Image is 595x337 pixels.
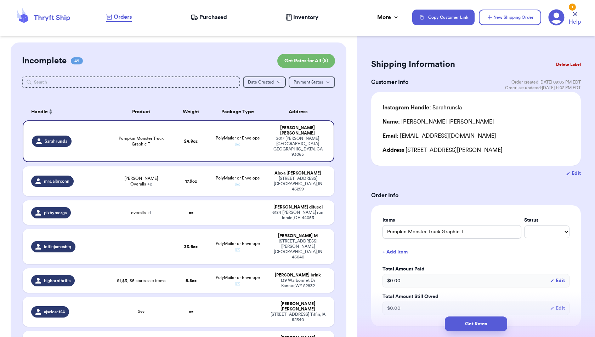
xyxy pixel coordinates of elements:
button: Edit [566,170,581,177]
span: Email: [382,133,398,139]
div: Alexa [PERSON_NAME] [270,171,326,176]
span: Xxx [138,309,144,315]
span: Sarahrunsla [45,138,67,144]
span: lottiejamesbtq [44,244,71,250]
span: Payment Status [294,80,323,84]
div: [PERSON_NAME] [PERSON_NAME] [270,125,325,136]
th: Address [266,103,334,120]
span: Date Created [248,80,274,84]
span: ajscloset24 [44,309,65,315]
a: Inventory [285,13,318,22]
div: [PERSON_NAME] [PERSON_NAME] [270,301,326,312]
button: Copy Customer Link [412,10,475,25]
th: Product [110,103,172,120]
span: $ 0.00 [387,277,401,284]
h3: Order Info [371,191,581,200]
label: Items [382,217,521,224]
strong: 24.8 oz [184,139,198,143]
span: Inventory [293,13,318,22]
div: [STREET_ADDRESS] [GEOGRAPHIC_DATA] , IN 46259 [270,176,326,192]
span: mrs.albrconn [44,178,69,184]
span: PolyMailer or Envelope ✉️ [216,136,260,147]
span: Handle [31,108,48,116]
span: Help [569,18,581,26]
span: Pumpkin Monster Truck Graphic T [114,136,168,147]
label: Total Amount Still Owed [382,293,569,300]
span: Order last updated: [DATE] 11:02 PM EDT [505,85,581,91]
label: Total Amount Paid [382,265,569,273]
div: 1 [569,4,576,11]
span: [PERSON_NAME] Overalls [114,176,168,187]
span: Order created: [DATE] 09:05 PM EDT [511,79,581,85]
a: Orders [106,13,132,22]
div: [STREET_ADDRESS][PERSON_NAME] [382,146,569,154]
button: Edit [550,277,565,284]
button: Sort ascending [48,108,53,116]
span: $1,$3, $5 starts sale items [117,278,165,284]
button: Date Created [243,76,286,88]
button: New Shipping Order [479,10,541,25]
span: Orders [114,13,132,21]
button: + Add Item [380,244,572,260]
div: [PERSON_NAME] [PERSON_NAME] [382,118,494,126]
div: Sarahrunsla [382,103,462,112]
a: 1 [548,9,565,25]
span: + 1 [147,211,151,215]
div: [PERSON_NAME] difucci [270,205,326,210]
span: Purchased [199,13,227,22]
div: [STREET_ADDRESS] Tiffin , IA 52340 [270,312,326,322]
strong: oz [189,310,193,314]
div: [PERSON_NAME] brink [270,273,326,278]
div: [PERSON_NAME] M [270,233,326,239]
h2: Shipping Information [371,59,455,70]
button: Get Rates [445,316,507,331]
span: Address [382,147,404,153]
span: + 2 [147,182,152,186]
span: $ 0.00 [387,305,401,312]
span: bighornthrifts [44,278,70,284]
h2: Incomplete [22,55,67,67]
a: Help [569,12,581,26]
th: Package Type [210,103,266,120]
span: PolyMailer or Envelope ✉️ [216,241,260,252]
strong: 17.9 oz [185,179,197,183]
div: More [377,13,399,22]
strong: oz [189,211,193,215]
strong: 33.6 oz [184,245,198,249]
span: Name: [382,119,400,125]
div: 6184 [PERSON_NAME] run lorain , OH 44053 [270,210,326,221]
div: [STREET_ADDRESS][PERSON_NAME] [GEOGRAPHIC_DATA] , IN 46040 [270,239,326,260]
div: [EMAIL_ADDRESS][DOMAIN_NAME] [382,132,569,140]
span: Instagram Handle: [382,105,431,110]
span: pixbymorgs [44,210,67,216]
th: Weight [172,103,210,120]
label: Status [524,217,569,224]
span: overalls [131,210,151,216]
button: Payment Status [289,76,335,88]
a: Purchased [191,13,227,22]
span: PolyMailer or Envelope ✉️ [216,275,260,286]
button: Get Rates for All (5) [277,54,335,68]
span: PolyMailer or Envelope ✉️ [216,176,260,187]
div: 2017 [PERSON_NAME][GEOGRAPHIC_DATA] [GEOGRAPHIC_DATA] , CA 93065 [270,136,325,157]
input: Search [22,76,240,88]
button: Edit [550,305,565,312]
h3: Customer Info [371,78,408,86]
div: 139 Warbonnet Dr Banner , WY 82832 [270,278,326,289]
button: Delete Label [553,57,584,72]
strong: 5.8 oz [186,279,197,283]
span: 49 [71,57,83,64]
